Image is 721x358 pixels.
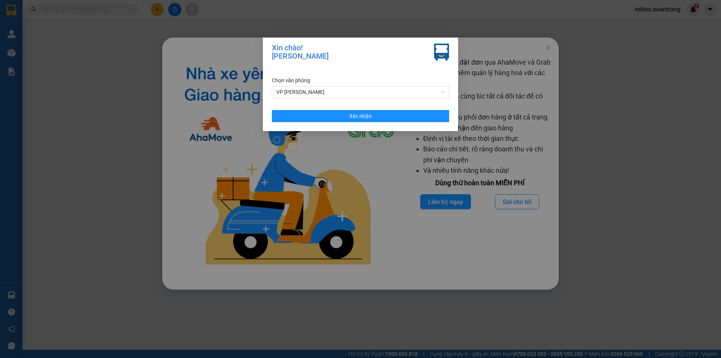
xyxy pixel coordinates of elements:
div: Xin chào! [PERSON_NAME] [272,44,329,61]
img: vxr-icon [434,44,449,61]
span: VP MỘC CHÂU [276,86,445,98]
button: Xác nhận [272,110,449,122]
div: Chọn văn phòng [272,76,449,85]
span: Xác nhận [349,112,372,120]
